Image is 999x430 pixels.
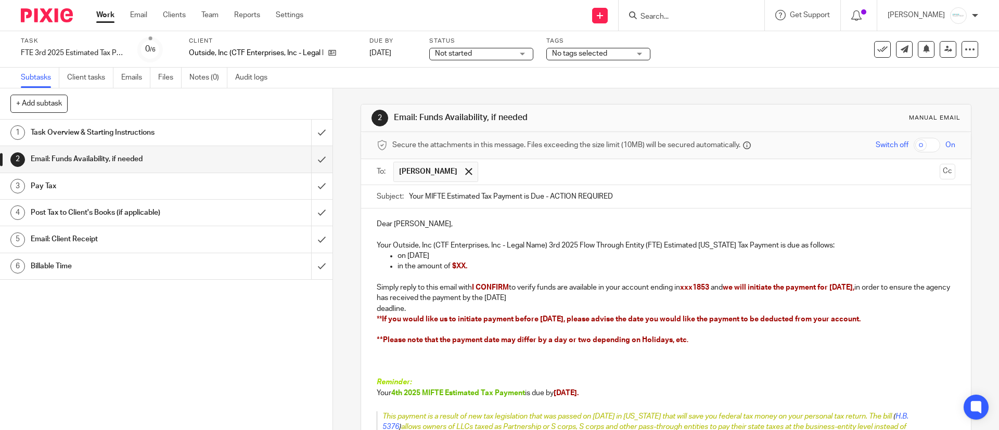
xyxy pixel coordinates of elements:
[31,231,211,247] h1: Email: Client Receipt
[10,232,25,247] div: 5
[391,389,525,397] span: 4th 2025 MIFTE Estimated Tax Payment
[377,219,955,229] p: Dear [PERSON_NAME],
[950,7,967,24] img: _Logo.png
[398,261,955,271] p: in the amount of
[145,43,156,55] div: 0
[163,10,186,20] a: Clients
[235,68,275,88] a: Audit logs
[876,140,908,150] span: Switch off
[21,68,59,88] a: Subtasks
[377,191,404,202] label: Subject:
[398,251,955,261] p: on [DATE]
[392,140,740,150] span: Secure the attachments in this message. Files exceeding the size limit (10MB) will be secured aut...
[377,336,687,344] span: **Please note that the payment date may differ by a day or two depending on Holidays, etc
[10,95,68,112] button: + Add subtask
[234,10,260,20] a: Reports
[31,151,211,167] h1: Email: Funds Availability, if needed
[150,47,156,53] small: /6
[893,413,895,420] em: (
[10,205,25,220] div: 4
[909,114,960,122] div: Manual email
[687,336,688,344] span: .
[546,37,650,45] label: Tags
[67,68,113,88] a: Client tasks
[21,37,125,45] label: Task
[369,49,391,57] span: [DATE]
[377,379,412,386] span: Reminder:
[189,68,227,88] a: Notes (0)
[940,164,955,179] button: Cc
[276,10,303,20] a: Settings
[377,282,955,304] p: Simply reply to this email with to verify funds are available in your account ending in and in or...
[158,68,182,88] a: Files
[452,263,467,270] span: $XX.
[945,140,955,150] span: On
[552,50,607,57] span: No tags selected
[189,37,356,45] label: Client
[554,389,579,397] span: [DATE].
[121,68,150,88] a: Emails
[377,304,955,314] p: deadline.
[377,166,388,177] label: To:
[399,166,457,177] span: [PERSON_NAME]
[31,205,211,220] h1: Post Tax to Client's Books (if applicable)
[639,12,733,22] input: Search
[10,179,25,193] div: 3
[189,48,323,58] p: Outside, Inc (CTF Enterprises, Inc - Legal Name)
[429,37,533,45] label: Status
[21,48,125,58] div: FTE 3rd 2025 Estimated Tax Payments - 2025
[31,258,211,274] h1: Billable Time
[382,413,892,420] span: This payment is a result of new tax legislation that was passed on [DATE] in [US_STATE] that will...
[31,125,211,140] h1: Task Overview & Starting Instructions
[21,8,73,22] img: Pixie
[435,50,472,57] span: Not started
[372,110,388,126] div: 2
[888,10,945,20] p: [PERSON_NAME]
[394,112,688,123] h1: Email: Funds Availability, if needed
[10,125,25,140] div: 1
[130,10,147,20] a: Email
[377,240,955,251] p: Your Outside, Inc (CTF Enterprises, Inc - Legal Name) 3rd 2025 Flow Through Entity (FTE) Estimate...
[10,152,25,167] div: 2
[382,316,861,323] span: If you would like us to initiate payment before [DATE], please advise the date you would like the...
[723,284,854,291] span: we will initiate the payment for [DATE],
[96,10,114,20] a: Work
[680,284,709,291] span: xxx1853
[790,11,830,19] span: Get Support
[472,284,509,291] span: I CONFIRM
[10,259,25,273] div: 6
[369,37,416,45] label: Due by
[31,178,211,194] h1: Pay Tax
[377,388,955,398] p: Your is due by
[201,10,219,20] a: Team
